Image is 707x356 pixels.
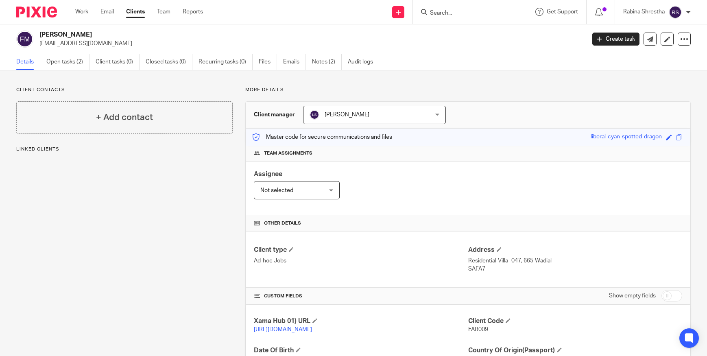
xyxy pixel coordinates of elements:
[254,317,468,325] h4: Xama Hub 01) URL
[591,133,662,142] div: liberal-cyan-spotted-dragon
[254,346,468,355] h4: Date Of Birth
[260,188,293,193] span: Not selected
[264,150,312,157] span: Team assignments
[259,54,277,70] a: Files
[245,87,691,93] p: More details
[254,257,468,265] p: Ad-hoc Jobs
[264,220,301,227] span: Other details
[96,111,153,124] h4: + Add contact
[46,54,89,70] a: Open tasks (2)
[254,246,468,254] h4: Client type
[39,39,580,48] p: [EMAIL_ADDRESS][DOMAIN_NAME]
[468,265,682,273] p: SAFA7
[157,8,170,16] a: Team
[283,54,306,70] a: Emails
[547,9,578,15] span: Get Support
[348,54,379,70] a: Audit logs
[254,293,468,299] h4: CUSTOM FIELDS
[468,257,682,265] p: Residential-Villa -047, 665-Wadial
[609,292,656,300] label: Show empty fields
[252,133,392,141] p: Master code for secure communications and files
[146,54,192,70] a: Closed tasks (0)
[468,346,682,355] h4: Country Of Origin(Passport)
[468,246,682,254] h4: Address
[126,8,145,16] a: Clients
[254,327,312,332] a: [URL][DOMAIN_NAME]
[592,33,639,46] a: Create task
[16,87,233,93] p: Client contacts
[325,112,369,118] span: [PERSON_NAME]
[310,110,319,120] img: svg%3E
[183,8,203,16] a: Reports
[468,317,682,325] h4: Client Code
[16,7,57,17] img: Pixie
[39,31,472,39] h2: [PERSON_NAME]
[429,10,502,17] input: Search
[623,8,665,16] p: Rabina Shrestha
[100,8,114,16] a: Email
[468,327,488,332] span: FAR009
[16,146,233,153] p: Linked clients
[669,6,682,19] img: svg%3E
[199,54,253,70] a: Recurring tasks (0)
[254,171,282,177] span: Assignee
[254,111,295,119] h3: Client manager
[16,31,33,48] img: svg%3E
[75,8,88,16] a: Work
[96,54,140,70] a: Client tasks (0)
[312,54,342,70] a: Notes (2)
[16,54,40,70] a: Details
